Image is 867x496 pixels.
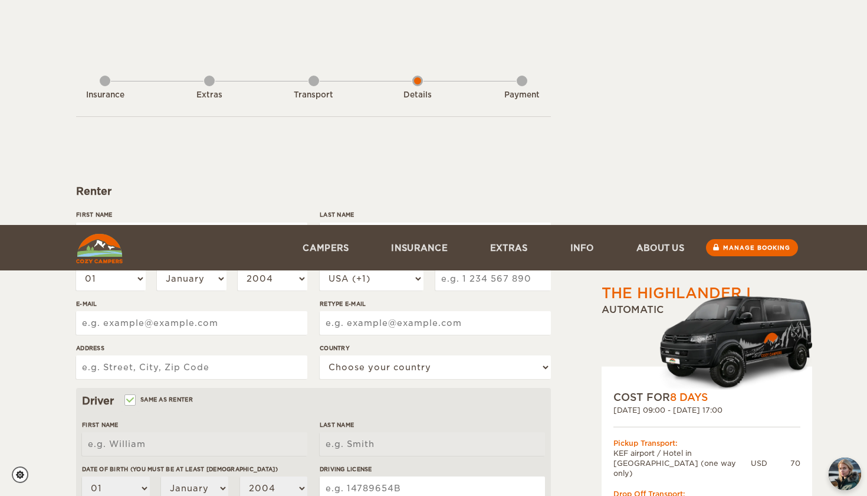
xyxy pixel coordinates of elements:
[320,432,545,456] input: e.g. Smith
[602,304,812,390] div: Automatic
[76,344,307,353] label: Address
[370,225,469,270] a: Insurance
[281,225,370,270] a: Campers
[613,448,751,478] td: KEF airport / Hotel in [GEOGRAPHIC_DATA] (one way only)
[767,458,800,468] div: 70
[177,90,242,101] div: Extras
[613,438,800,448] div: Pickup Transport:
[126,397,133,405] input: Same as renter
[469,225,549,270] a: Extras
[706,239,798,256] a: Manage booking
[602,283,751,304] div: The Highlander I
[615,225,705,270] a: About us
[613,404,800,415] div: [DATE] 09:00 - [DATE] 17:00
[320,223,551,246] input: e.g. Smith
[73,90,137,101] div: Insurance
[76,355,307,379] input: e.g. Street, City, Zip Code
[829,458,861,490] img: Freyja at Cozy Campers
[12,466,36,483] a: Cookie settings
[829,458,861,490] button: chat-button
[281,90,346,101] div: Transport
[126,394,193,405] label: Same as renter
[76,223,307,246] input: e.g. William
[320,344,551,353] label: Country
[549,225,615,270] a: Info
[320,465,545,474] label: Driving License
[649,293,812,390] img: Cozy-3.png
[82,465,307,474] label: Date of birth (You must be at least [DEMOGRAPHIC_DATA])
[320,299,551,308] label: Retype E-mail
[82,432,307,456] input: e.g. William
[76,184,551,198] div: Renter
[490,90,554,101] div: Payment
[76,311,307,335] input: e.g. example@example.com
[320,420,545,429] label: Last Name
[76,299,307,308] label: E-mail
[751,458,767,468] div: USD
[82,394,545,408] div: Driver
[613,390,800,404] div: COST FOR
[670,391,708,403] span: 8 Days
[320,210,551,219] label: Last Name
[385,90,450,101] div: Details
[320,311,551,335] input: e.g. example@example.com
[76,210,307,219] label: First Name
[76,234,123,263] img: Cozy Campers
[82,420,307,429] label: First Name
[435,267,551,291] input: e.g. 1 234 567 890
